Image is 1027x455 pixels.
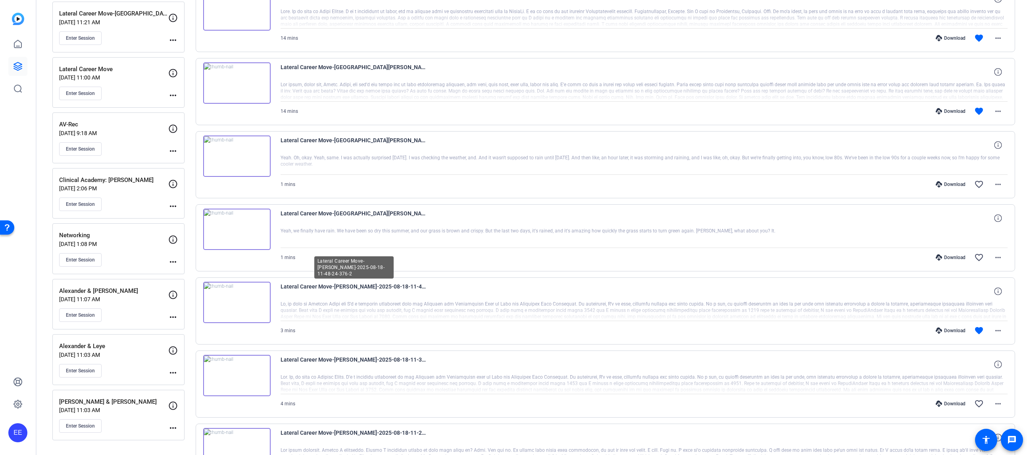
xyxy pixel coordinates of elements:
span: Enter Session [66,35,95,41]
p: Alexander & [PERSON_NAME] [59,287,168,296]
span: 1 mins [281,255,295,260]
mat-icon: accessibility [981,435,991,445]
button: Enter Session [59,419,102,433]
button: Enter Session [59,87,102,100]
mat-icon: favorite [974,106,984,116]
p: Alexander & Leye [59,342,168,351]
p: Clinical Academy: [PERSON_NAME] [59,176,168,185]
span: Lateral Career Move-[GEOGRAPHIC_DATA][PERSON_NAME][GEOGRAPHIC_DATA]-2025-08-20-11-42-45-011-1 [281,136,427,155]
span: 4 mins [281,401,295,407]
span: Enter Session [66,423,95,429]
mat-icon: more_horiz [993,33,1003,43]
mat-icon: more_horiz [993,180,1003,189]
mat-icon: more_horiz [168,312,178,322]
p: [DATE] 1:08 PM [59,241,168,247]
span: Lateral Career Move-[GEOGRAPHIC_DATA][PERSON_NAME]-2025-08-20-11-42-45-011-0 [281,209,427,228]
span: Lateral Career Move-[GEOGRAPHIC_DATA][PERSON_NAME]-2025-08-20-11-48-17-694-0 [281,62,427,81]
span: Lateral Career Move-[PERSON_NAME]-2025-08-18-11-29-54-826-1 [281,428,427,447]
span: Enter Session [66,257,95,263]
span: Enter Session [66,312,95,318]
mat-icon: more_horiz [993,326,1003,335]
span: Lateral Career Move-[PERSON_NAME]-2025-08-18-11-48-24-376-2 [281,282,427,301]
mat-icon: favorite_border [974,399,984,409]
p: [DATE] 11:03 AM [59,352,168,358]
span: 1 mins [281,182,295,187]
button: Enter Session [59,142,102,156]
img: thumb-nail [203,355,271,396]
p: [DATE] 11:21 AM [59,19,168,25]
button: Enter Session [59,197,102,211]
p: [DATE] 11:07 AM [59,296,168,302]
div: Download [932,401,969,407]
mat-icon: more_horiz [168,35,178,45]
p: [DATE] 11:00 AM [59,74,168,81]
mat-icon: message [1007,435,1017,445]
img: blue-gradient.svg [12,13,24,25]
div: Download [932,108,969,114]
p: Lateral Career Move [59,65,168,74]
mat-icon: more_horiz [168,91,178,100]
mat-icon: more_horiz [993,399,1003,409]
button: Enter Session [59,31,102,45]
img: thumb-nail [203,136,271,177]
mat-icon: more_horiz [993,253,1003,262]
span: 3 mins [281,328,295,333]
span: Enter Session [66,146,95,152]
button: Enter Session [59,253,102,267]
button: Enter Session [59,364,102,378]
mat-icon: more_horiz [993,106,1003,116]
p: [DATE] 11:03 AM [59,407,168,413]
div: Download [932,35,969,41]
mat-icon: more_horiz [168,146,178,156]
span: 14 mins [281,108,298,114]
mat-icon: favorite [974,33,984,43]
mat-icon: more_horiz [168,423,178,433]
mat-icon: more_horiz [168,368,178,378]
span: Enter Session [66,201,95,207]
img: thumb-nail [203,282,271,323]
p: Lateral Career Move-[GEOGRAPHIC_DATA] [59,9,168,18]
span: Enter Session [66,368,95,374]
mat-icon: favorite_border [974,180,984,189]
span: 14 mins [281,35,298,41]
span: Lateral Career Move-[PERSON_NAME]-2025-08-18-11-36-38-414-1 [281,355,427,374]
p: [PERSON_NAME] & [PERSON_NAME] [59,397,168,407]
mat-icon: favorite [974,326,984,335]
span: Enter Session [66,90,95,97]
img: thumb-nail [203,209,271,250]
img: thumb-nail [203,62,271,104]
mat-icon: favorite_border [974,253,984,262]
mat-icon: more_horiz [168,257,178,267]
p: [DATE] 9:18 AM [59,130,168,136]
div: EE [8,423,27,442]
button: Enter Session [59,308,102,322]
div: Download [932,327,969,334]
div: Download [932,254,969,261]
div: Download [932,181,969,188]
mat-icon: more_horiz [168,201,178,211]
p: Networking [59,231,168,240]
p: AV-Rec [59,120,168,129]
p: [DATE] 2:06 PM [59,185,168,192]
